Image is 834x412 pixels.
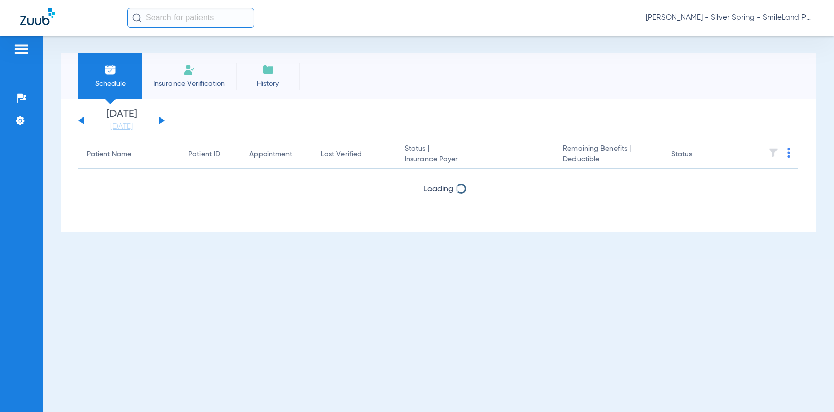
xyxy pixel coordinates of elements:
span: Insurance Verification [150,79,228,89]
span: History [244,79,292,89]
div: Patient ID [188,149,233,160]
img: History [262,64,274,76]
img: hamburger-icon [13,43,30,55]
img: Search Icon [132,13,141,22]
div: Appointment [249,149,292,160]
span: Insurance Payer [405,154,547,165]
th: Status [663,140,732,169]
span: Schedule [86,79,134,89]
div: Patient ID [188,149,220,160]
span: Loading [423,185,453,193]
div: Last Verified [321,149,362,160]
th: Status | [396,140,555,169]
div: Patient Name [87,149,131,160]
input: Search for patients [127,8,254,28]
li: [DATE] [91,109,152,132]
span: Deductible [563,154,654,165]
img: group-dot-blue.svg [787,148,790,158]
div: Last Verified [321,149,388,160]
th: Remaining Benefits | [555,140,663,169]
img: Schedule [104,64,117,76]
img: Manual Insurance Verification [183,64,195,76]
a: [DATE] [91,122,152,132]
div: Appointment [249,149,304,160]
img: filter.svg [768,148,779,158]
span: [PERSON_NAME] - Silver Spring - SmileLand PD [646,13,814,23]
img: Zuub Logo [20,8,55,25]
div: Patient Name [87,149,172,160]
